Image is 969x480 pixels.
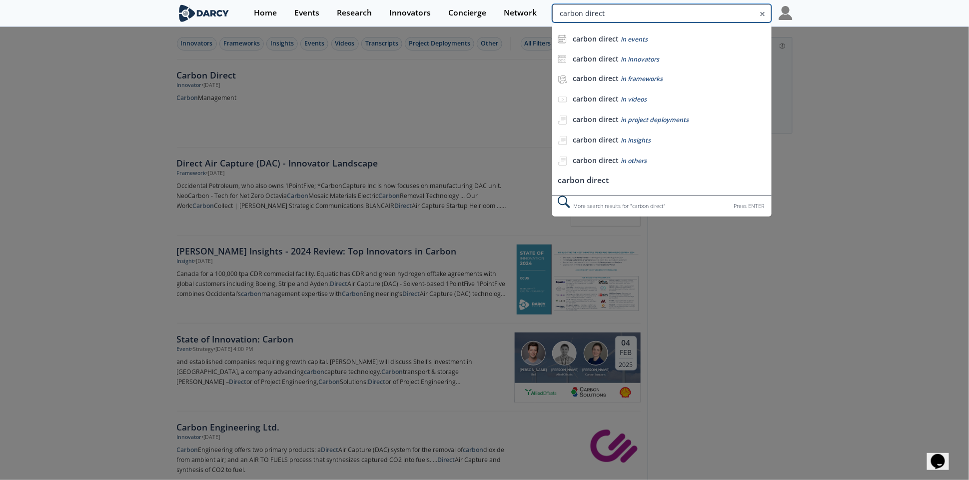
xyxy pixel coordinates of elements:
[573,54,619,63] b: carbon direct
[573,114,619,124] b: carbon direct
[337,9,372,17] div: Research
[927,440,959,470] iframe: chat widget
[621,55,659,63] span: in innovators
[621,74,663,83] span: in frameworks
[558,34,567,43] img: icon
[254,9,277,17] div: Home
[621,156,647,165] span: in others
[573,94,619,103] b: carbon direct
[552,171,771,190] li: carbon direct
[621,95,647,103] span: in videos
[573,34,619,43] b: carbon direct
[558,54,567,63] img: icon
[389,9,431,17] div: Innovators
[573,135,619,144] b: carbon direct
[621,136,651,144] span: in insights
[573,73,619,83] b: carbon direct
[294,9,319,17] div: Events
[573,155,619,165] b: carbon direct
[504,9,537,17] div: Network
[177,4,231,22] img: logo-wide.svg
[779,6,793,20] img: Profile
[448,9,486,17] div: Concierge
[552,4,771,22] input: Advanced Search
[552,195,771,216] div: More search results for " carbon direct "
[621,115,689,124] span: in project deployments
[734,201,765,211] div: Press ENTER
[621,35,648,43] span: in events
